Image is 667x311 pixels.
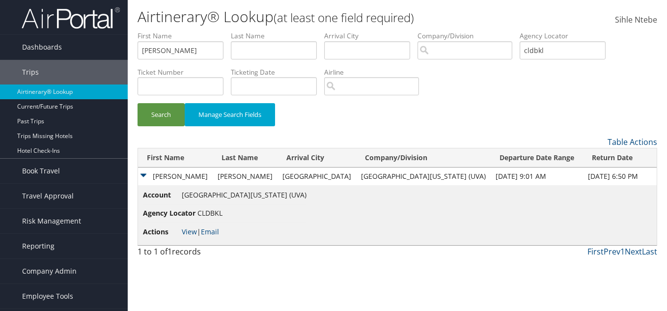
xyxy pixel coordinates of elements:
a: First [587,246,604,257]
span: Sihle Ntebe [615,14,657,25]
span: Reporting [22,234,55,258]
label: Ticketing Date [231,67,324,77]
td: [PERSON_NAME] [213,168,278,185]
span: Account [143,190,180,200]
label: Agency Locator [520,31,613,41]
td: [GEOGRAPHIC_DATA][US_STATE] (UVA) [356,168,491,185]
label: Company/Division [417,31,520,41]
a: Next [625,246,642,257]
td: [PERSON_NAME] [138,168,213,185]
td: [DATE] 9:01 AM [491,168,583,185]
span: CLDBKL [197,208,222,218]
th: Arrival City: activate to sort column ascending [278,148,356,168]
span: Dashboards [22,35,62,59]
a: Sihle Ntebe [615,5,657,35]
a: Last [642,246,657,257]
label: Ticket Number [138,67,231,77]
a: View [182,227,197,236]
th: Return Date: activate to sort column ascending [583,148,657,168]
span: Book Travel [22,159,60,183]
th: Departure Date Range: activate to sort column ascending [491,148,583,168]
span: Travel Approval [22,184,74,208]
label: Arrival City [324,31,417,41]
span: | [182,227,219,236]
a: Prev [604,246,620,257]
div: 1 to 1 of records [138,246,256,262]
th: First Name: activate to sort column ascending [138,148,213,168]
span: 1 [167,246,172,257]
small: (at least one field required) [274,9,414,26]
th: Last Name: activate to sort column ascending [213,148,278,168]
a: Email [201,227,219,236]
button: Search [138,103,185,126]
span: Risk Management [22,209,81,233]
span: Actions [143,226,180,237]
td: [DATE] 6:50 PM [583,168,657,185]
a: Table Actions [608,137,657,147]
button: Manage Search Fields [185,103,275,126]
td: [GEOGRAPHIC_DATA] [278,168,356,185]
h1: Airtinerary® Lookup [138,6,484,27]
span: Trips [22,60,39,85]
a: 1 [620,246,625,257]
span: Company Admin [22,259,77,283]
img: airportal-logo.png [22,6,120,29]
span: Agency Locator [143,208,195,219]
label: First Name [138,31,231,41]
label: Airline [324,67,426,77]
label: Last Name [231,31,324,41]
span: Employee Tools [22,284,73,309]
th: Company/Division [356,148,491,168]
span: [GEOGRAPHIC_DATA][US_STATE] (UVA) [182,190,306,199]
